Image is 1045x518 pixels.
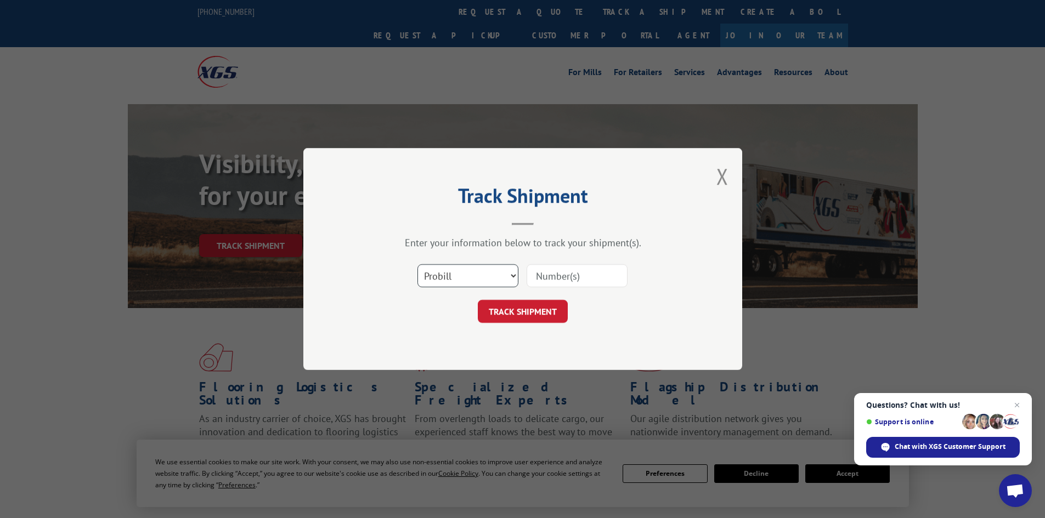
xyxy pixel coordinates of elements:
[716,162,728,191] button: Close modal
[895,442,1006,452] span: Chat with XGS Customer Support
[358,236,687,249] div: Enter your information below to track your shipment(s).
[527,264,628,287] input: Number(s)
[478,300,568,323] button: TRACK SHIPMENT
[999,474,1032,507] div: Open chat
[866,401,1020,409] span: Questions? Chat with us!
[866,437,1020,458] div: Chat with XGS Customer Support
[866,418,958,426] span: Support is online
[1010,399,1024,412] span: Close chat
[358,188,687,209] h2: Track Shipment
